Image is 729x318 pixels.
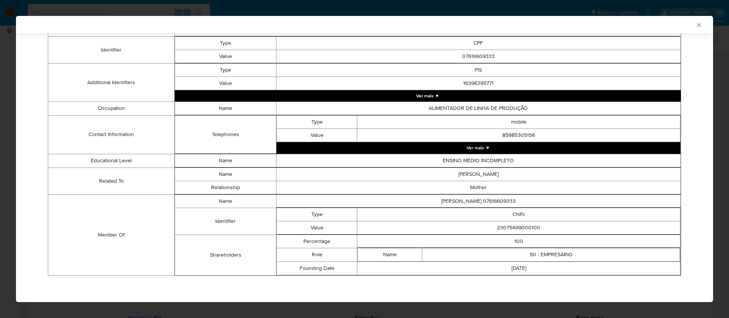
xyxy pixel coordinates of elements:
td: 23075499000100 [357,221,680,234]
td: [DATE] [357,262,680,275]
td: Shareholders [175,235,276,275]
div: closure-recommendation-modal [16,16,713,302]
td: Percentage [276,235,357,248]
td: 85985305156 [357,128,680,142]
td: Name [175,168,276,181]
td: Identifier [48,36,175,63]
button: Expand array [276,142,680,154]
td: Educational Level [48,154,175,168]
td: 07616609333 [276,50,680,63]
td: mobile [357,115,680,128]
td: Contact Information [48,115,175,154]
td: Type [175,36,276,50]
td: CNPJ [357,208,680,221]
td: Name [358,248,422,261]
td: ENSINO MÉDIO INCOMPLETO [276,154,680,167]
td: Member Of [48,194,175,276]
td: Value [276,128,357,142]
td: Telephones [175,115,276,154]
td: PIS [276,63,680,77]
td: Founding Date [276,262,357,275]
td: Related To [48,168,175,194]
td: ALIMENTADOR DE LINHA DE PRODUÇÃO [276,102,680,115]
td: Value [175,50,276,63]
td: Role [276,248,357,262]
button: Expand array [175,90,681,102]
td: Name [175,194,276,208]
td: Type [276,208,357,221]
td: Value [276,221,357,234]
td: Occupation [48,102,175,115]
td: [PERSON_NAME] 07616609333 [276,194,680,208]
td: Name [175,154,276,167]
td: Mother [276,181,680,194]
td: Name [175,102,276,115]
td: 16396395771 [276,77,680,90]
td: Identifier [175,208,276,235]
td: [PERSON_NAME] [276,168,680,181]
td: CPF [276,36,680,50]
td: Value [175,77,276,90]
td: 100 [357,235,680,248]
td: 50 - EMPRESÁRIO [422,248,680,261]
button: Fechar a janela [695,21,702,28]
td: Type [175,63,276,77]
td: Additional Identifiers [48,63,175,102]
td: Type [276,115,357,128]
td: Relationship [175,181,276,194]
